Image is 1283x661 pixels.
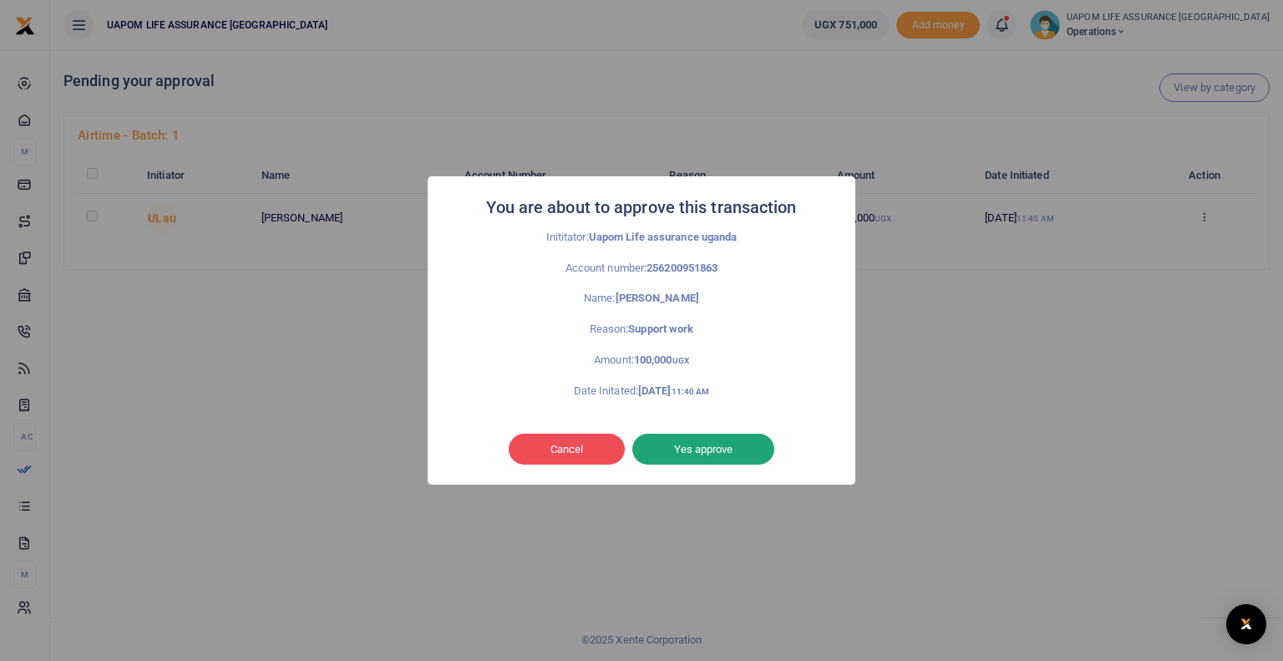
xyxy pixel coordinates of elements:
[1226,604,1266,644] div: Open Intercom Messenger
[509,434,625,465] button: Cancel
[628,323,693,335] strong: Support work
[464,229,819,247] p: Inititator:
[634,353,689,366] strong: 100,000
[616,292,699,304] strong: [PERSON_NAME]
[464,352,819,369] p: Amount:
[638,384,709,397] strong: [DATE]
[672,387,710,396] small: 11:40 AM
[464,290,819,308] p: Name:
[672,356,689,365] small: UGX
[464,260,819,277] p: Account number:
[464,321,819,338] p: Reason:
[464,383,819,400] p: Date Initated:
[589,231,738,243] strong: Uapom Life assurance uganda
[632,434,774,465] button: Yes approve
[647,262,718,274] strong: 256200951863
[486,193,796,222] h2: You are about to approve this transaction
